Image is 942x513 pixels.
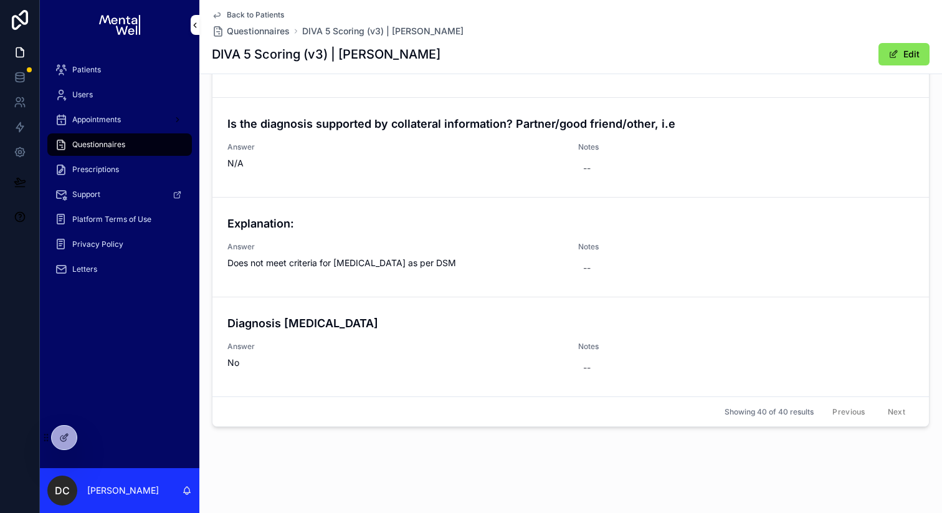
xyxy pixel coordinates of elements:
[72,115,121,125] span: Appointments
[212,46,440,63] h1: DIVA 5 Scoring (v3) | [PERSON_NAME]
[227,357,563,369] span: No
[578,142,739,152] span: Notes
[72,264,97,274] span: Letters
[302,25,464,37] a: DIVA 5 Scoring (v3) | [PERSON_NAME]
[47,233,192,256] a: Privacy Policy
[47,133,192,156] a: Questionnaires
[72,239,123,249] span: Privacy Policy
[47,183,192,206] a: Support
[47,158,192,181] a: Prescriptions
[47,208,192,231] a: Platform Terms of Use
[212,10,284,20] a: Back to Patients
[227,142,563,152] span: Answer
[72,140,125,150] span: Questionnaires
[227,215,914,232] h4: Explanation:
[47,59,192,81] a: Patients
[578,342,739,352] span: Notes
[87,484,159,497] p: [PERSON_NAME]
[578,242,739,252] span: Notes
[878,43,930,65] button: Edit
[227,242,563,252] span: Answer
[99,15,140,35] img: App logo
[227,315,914,332] h4: Diagnosis [MEDICAL_DATA]
[72,90,93,100] span: Users
[227,342,563,352] span: Answer
[47,84,192,106] a: Users
[227,10,284,20] span: Back to Patients
[72,189,100,199] span: Support
[583,162,591,175] div: --
[227,257,563,269] span: Does not meet criteria for [MEDICAL_DATA] as per DSM
[212,25,290,37] a: Questionnaires
[583,362,591,374] div: --
[55,483,70,498] span: DC
[47,108,192,131] a: Appointments
[47,258,192,280] a: Letters
[72,65,101,75] span: Patients
[227,25,290,37] span: Questionnaires
[583,262,591,274] div: --
[40,50,199,297] div: scrollable content
[72,214,151,224] span: Platform Terms of Use
[725,407,814,417] span: Showing 40 of 40 results
[72,165,119,175] span: Prescriptions
[227,157,563,170] span: N/A
[227,115,914,132] h4: Is the diagnosis supported by collateral information? Partner/good friend/other, i.e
